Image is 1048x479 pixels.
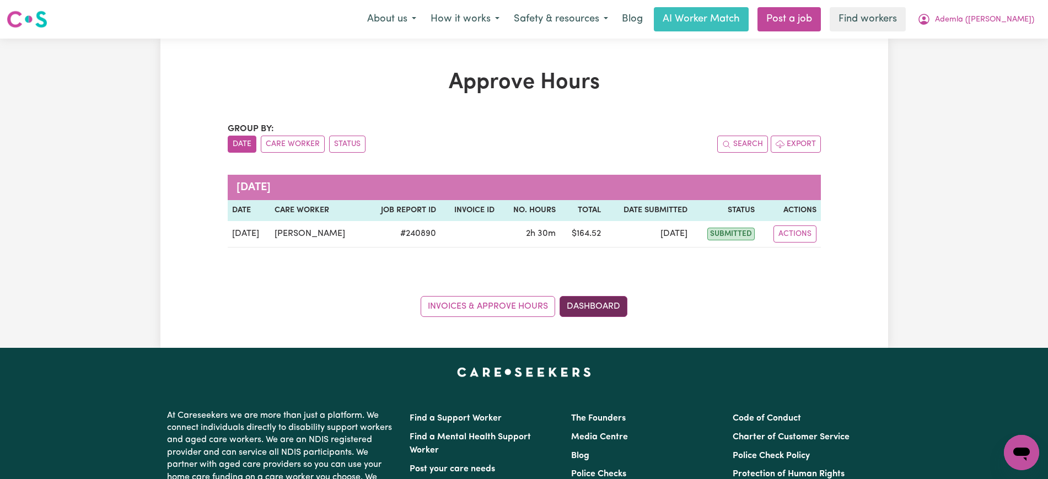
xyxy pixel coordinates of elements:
[360,8,423,31] button: About us
[410,433,531,455] a: Find a Mental Health Support Worker
[261,136,325,153] button: sort invoices by care worker
[615,7,649,31] a: Blog
[228,136,256,153] button: sort invoices by date
[757,7,821,31] a: Post a job
[1004,435,1039,470] iframe: Button to launch messaging window
[507,8,615,31] button: Safety & resources
[560,221,605,247] td: $ 164.52
[228,200,270,221] th: Date
[571,470,626,478] a: Police Checks
[773,225,816,243] button: Actions
[228,125,274,133] span: Group by:
[571,433,628,442] a: Media Centre
[733,414,801,423] a: Code of Conduct
[707,228,755,240] span: submitted
[7,9,47,29] img: Careseekers logo
[605,200,692,221] th: Date Submitted
[571,414,626,423] a: The Founders
[410,465,495,473] a: Post your care needs
[526,229,556,238] span: 2 hours 30 minutes
[457,368,591,376] a: Careseekers home page
[228,221,270,247] td: [DATE]
[935,14,1034,26] span: Ademla ([PERSON_NAME])
[771,136,821,153] button: Export
[733,470,845,478] a: Protection of Human Rights
[654,7,749,31] a: AI Worker Match
[717,136,768,153] button: Search
[270,221,364,247] td: [PERSON_NAME]
[364,200,440,221] th: Job Report ID
[7,7,47,32] a: Careseekers logo
[560,200,605,221] th: Total
[364,221,440,247] td: # 240890
[421,296,555,317] a: Invoices & Approve Hours
[571,451,589,460] a: Blog
[759,200,821,221] th: Actions
[910,8,1041,31] button: My Account
[228,69,821,96] h1: Approve Hours
[830,7,906,31] a: Find workers
[560,296,627,317] a: Dashboard
[228,175,821,200] caption: [DATE]
[499,200,560,221] th: No. Hours
[733,451,810,460] a: Police Check Policy
[440,200,499,221] th: Invoice ID
[733,433,850,442] a: Charter of Customer Service
[410,414,502,423] a: Find a Support Worker
[329,136,366,153] button: sort invoices by paid status
[692,200,759,221] th: Status
[270,200,364,221] th: Care worker
[605,221,692,247] td: [DATE]
[423,8,507,31] button: How it works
